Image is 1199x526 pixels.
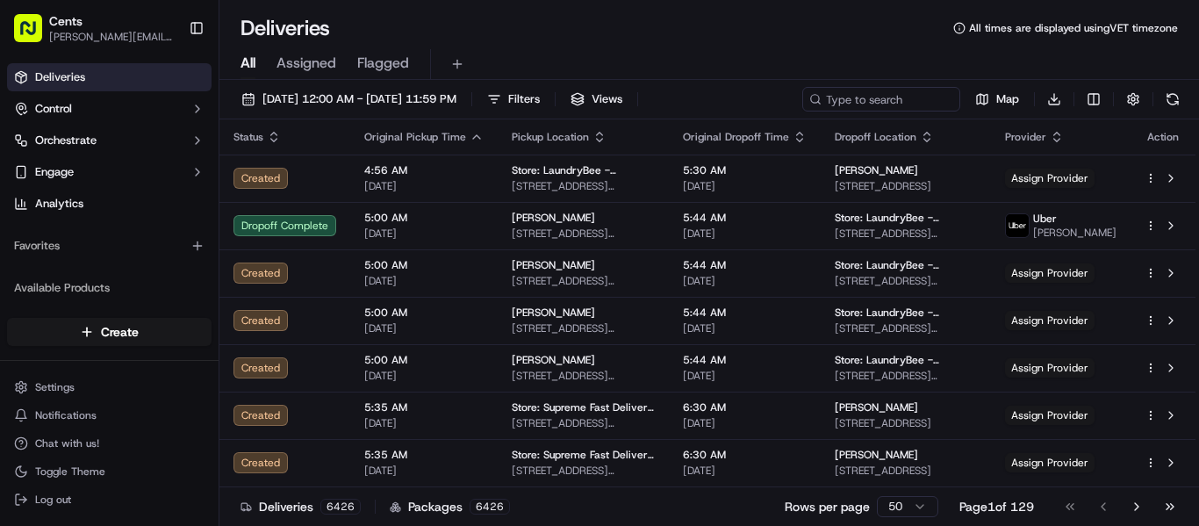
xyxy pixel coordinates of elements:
[512,448,655,462] span: Store: Supreme Fast Delivery Laundromat
[7,7,182,49] button: Cents[PERSON_NAME][EMAIL_ADDRESS][PERSON_NAME][DOMAIN_NAME]
[1145,130,1181,144] div: Action
[7,232,212,260] div: Favorites
[835,306,978,320] span: Store: LaundryBee - [GEOGRAPHIC_DATA]
[512,464,655,478] span: [STREET_ADDRESS][US_STATE]
[364,353,484,367] span: 5:00 AM
[512,163,655,177] span: Store: LaundryBee - [GEOGRAPHIC_DATA]
[683,258,807,272] span: 5:44 AM
[835,400,918,414] span: [PERSON_NAME]
[364,274,484,288] span: [DATE]
[835,464,978,478] span: [STREET_ADDRESS]
[835,130,916,144] span: Dropoff Location
[683,179,807,193] span: [DATE]
[683,448,807,462] span: 6:30 AM
[512,416,655,430] span: [STREET_ADDRESS][US_STATE]
[683,416,807,430] span: [DATE]
[959,498,1034,515] div: Page 1 of 129
[512,130,589,144] span: Pickup Location
[35,133,97,148] span: Orchestrate
[512,258,595,272] span: [PERSON_NAME]
[835,179,978,193] span: [STREET_ADDRESS]
[512,211,595,225] span: [PERSON_NAME]
[262,91,456,107] span: [DATE] 12:00 AM - [DATE] 11:59 PM
[1005,358,1095,378] span: Assign Provider
[233,130,263,144] span: Status
[1160,87,1185,112] button: Refresh
[35,436,99,450] span: Chat with us!
[7,403,212,428] button: Notifications
[35,408,97,422] span: Notifications
[320,499,361,515] div: 6426
[35,101,72,117] span: Control
[364,258,484,272] span: 5:00 AM
[35,465,105,479] span: Toggle Theme
[835,448,918,462] span: [PERSON_NAME]
[7,158,212,186] button: Engage
[7,126,212,155] button: Orchestrate
[7,190,212,218] a: Analytics
[7,63,212,91] a: Deliveries
[35,69,85,85] span: Deliveries
[35,164,74,180] span: Engage
[390,498,510,515] div: Packages
[1005,406,1095,425] span: Assign Provider
[512,274,655,288] span: [STREET_ADDRESS][PERSON_NAME]
[996,91,1019,107] span: Map
[512,400,655,414] span: Store: Supreme Fast Delivery Laundromat
[802,87,960,112] input: Type to search
[364,179,484,193] span: [DATE]
[1005,130,1046,144] span: Provider
[233,87,464,112] button: [DATE] 12:00 AM - [DATE] 11:59 PM
[835,369,978,383] span: [STREET_ADDRESS][PERSON_NAME][US_STATE]
[563,87,630,112] button: Views
[785,498,870,515] p: Rows per page
[364,163,484,177] span: 4:56 AM
[364,464,484,478] span: [DATE]
[512,353,595,367] span: [PERSON_NAME]
[683,163,807,177] span: 5:30 AM
[364,369,484,383] span: [DATE]
[241,14,330,42] h1: Deliveries
[364,211,484,225] span: 5:00 AM
[683,400,807,414] span: 6:30 AM
[683,211,807,225] span: 5:44 AM
[835,227,978,241] span: [STREET_ADDRESS][PERSON_NAME][US_STATE]
[835,163,918,177] span: [PERSON_NAME]
[470,499,510,515] div: 6426
[7,274,212,302] div: Available Products
[683,227,807,241] span: [DATE]
[1033,226,1116,240] span: [PERSON_NAME]
[241,53,255,74] span: All
[49,12,83,30] button: Cents
[35,196,83,212] span: Analytics
[1033,212,1057,226] span: Uber
[1006,214,1029,237] img: uber-new-logo.jpeg
[241,498,361,515] div: Deliveries
[7,459,212,484] button: Toggle Theme
[969,21,1178,35] span: All times are displayed using VET timezone
[357,53,409,74] span: Flagged
[364,416,484,430] span: [DATE]
[364,227,484,241] span: [DATE]
[835,321,978,335] span: [STREET_ADDRESS][PERSON_NAME][US_STATE]
[967,87,1027,112] button: Map
[7,487,212,512] button: Log out
[512,369,655,383] span: [STREET_ADDRESS][PERSON_NAME]
[683,464,807,478] span: [DATE]
[49,30,175,44] button: [PERSON_NAME][EMAIL_ADDRESS][PERSON_NAME][DOMAIN_NAME]
[512,321,655,335] span: [STREET_ADDRESS][PERSON_NAME]
[7,431,212,456] button: Chat with us!
[683,353,807,367] span: 5:44 AM
[364,321,484,335] span: [DATE]
[512,179,655,193] span: [STREET_ADDRESS][US_STATE]
[7,95,212,123] button: Control
[276,53,336,74] span: Assigned
[364,130,466,144] span: Original Pickup Time
[835,416,978,430] span: [STREET_ADDRESS]
[1005,169,1095,188] span: Assign Provider
[7,375,212,400] button: Settings
[7,318,212,346] button: Create
[512,227,655,241] span: [STREET_ADDRESS][PERSON_NAME]
[1005,453,1095,472] span: Assign Provider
